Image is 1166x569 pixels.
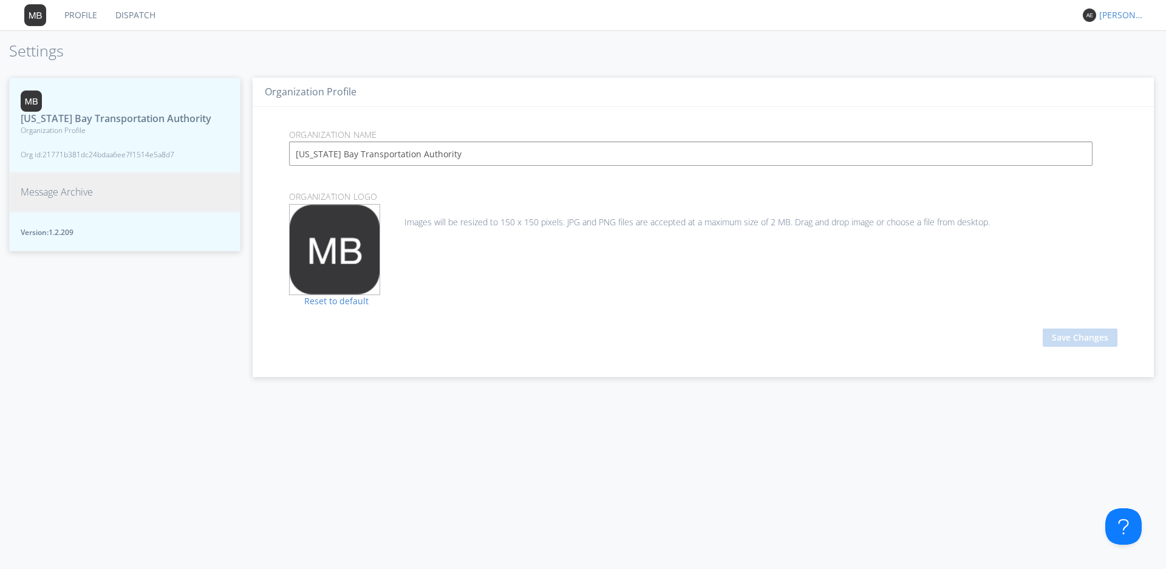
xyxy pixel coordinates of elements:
[1105,508,1142,545] iframe: Toggle Customer Support
[280,128,1127,141] p: Organization Name
[9,212,240,251] button: Version:1.2.209
[9,78,240,173] button: [US_STATE] Bay Transportation AuthorityOrganization ProfileOrg id:21771b381dc24bdaa6ee7f1514e5a8d7
[21,227,229,237] span: Version: 1.2.209
[21,112,211,126] span: [US_STATE] Bay Transportation Authority
[21,185,93,199] span: Message Archive
[290,205,380,295] img: 373638.png
[1043,329,1117,347] button: Save Changes
[21,90,42,112] img: 373638.png
[1083,9,1096,22] img: 373638.png
[289,204,1117,228] div: Images will be resized to 150 x 150 pixels. JPG and PNG files are accepted at a maximum size of 2...
[21,125,211,135] span: Organization Profile
[289,141,1093,166] input: Enter Organization Name
[9,172,240,212] button: Message Archive
[21,149,211,160] span: Org id: 21771b381dc24bdaa6ee7f1514e5a8d7
[265,87,1142,98] h3: Organization Profile
[280,190,1127,203] p: Organization Logo
[289,295,369,307] a: Reset to default
[24,4,46,26] img: 373638.png
[1099,9,1145,21] div: [PERSON_NAME]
